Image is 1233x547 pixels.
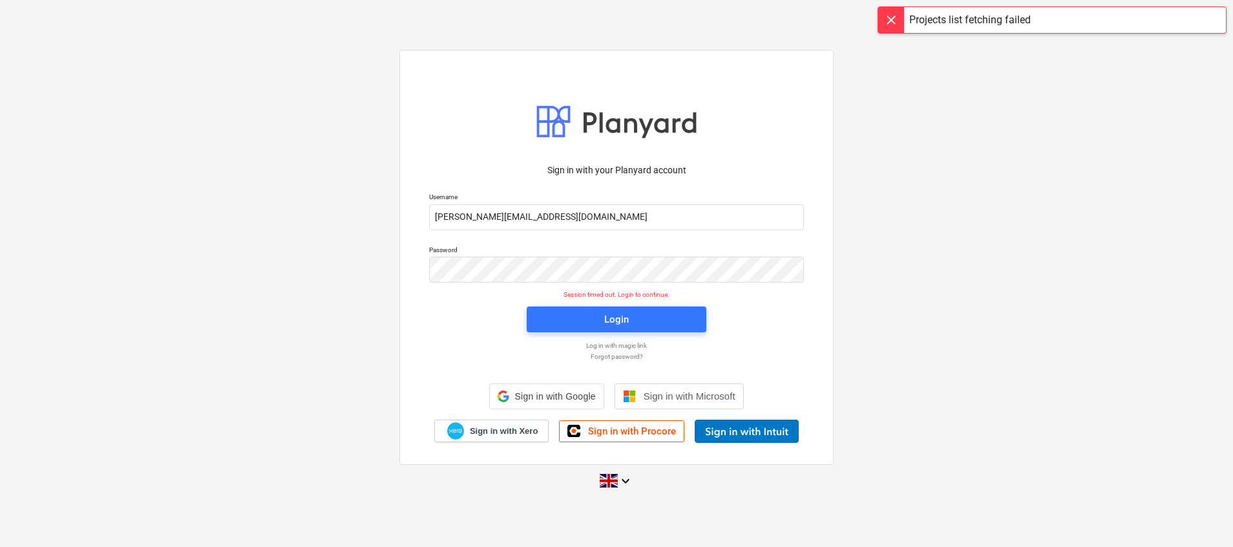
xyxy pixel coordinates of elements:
p: Username [429,193,804,204]
p: Password [429,246,804,257]
p: Session timed out. Login to continue. [421,290,812,299]
a: Sign in with Xero [434,420,549,442]
p: Sign in with your Planyard account [429,164,804,177]
span: Sign in with Xero [470,425,538,437]
span: Sign in with Procore [588,425,676,437]
i: keyboard_arrow_down [618,473,633,489]
div: Sign in with Google [489,383,604,409]
span: Sign in with Microsoft [644,391,735,402]
span: Sign in with Google [514,391,595,402]
a: Forgot password? [423,352,810,361]
div: Projects list fetching failed [909,12,1031,28]
img: Microsoft logo [623,390,636,403]
img: Xero logo [447,422,464,440]
a: Sign in with Procore [559,420,684,442]
a: Log in with magic link [423,341,810,350]
button: Login [527,306,706,332]
div: Login [604,311,629,328]
input: Username [429,204,804,230]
